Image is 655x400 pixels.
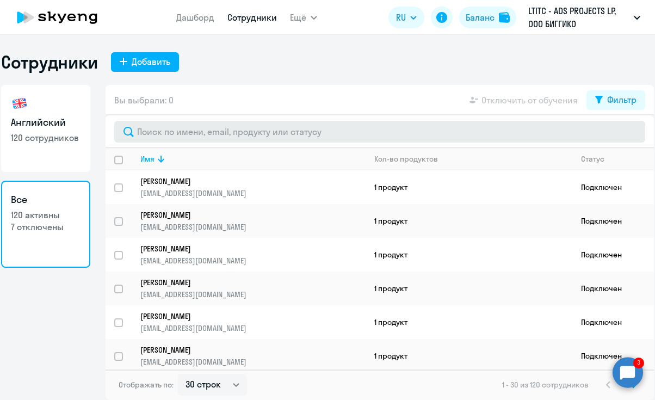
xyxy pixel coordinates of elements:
p: [PERSON_NAME] [140,176,350,186]
p: [PERSON_NAME] [140,311,350,321]
a: [PERSON_NAME][EMAIL_ADDRESS][DOMAIN_NAME] [140,210,365,232]
td: 1 продукт [366,238,572,272]
a: Все120 активны7 отключены [1,181,90,268]
p: [PERSON_NAME] [140,345,350,355]
a: Дашборд [176,12,214,23]
span: 1 - 30 из 120 сотрудников [502,380,589,390]
p: [EMAIL_ADDRESS][DOMAIN_NAME] [140,222,365,232]
p: [EMAIL_ADDRESS][DOMAIN_NAME] [140,357,365,367]
div: Имя [140,154,365,164]
a: [PERSON_NAME][EMAIL_ADDRESS][DOMAIN_NAME] [140,311,365,333]
h3: Английский [11,115,81,130]
td: 1 продукт [366,305,572,339]
img: balance [499,12,510,23]
p: [PERSON_NAME] [140,278,350,287]
div: Добавить [132,55,170,68]
input: Поиск по имени, email, продукту или статусу [114,121,645,143]
a: Английский120 сотрудников [1,85,90,172]
div: Статус [581,154,604,164]
span: Отображать по: [119,380,174,390]
p: [EMAIL_ADDRESS][DOMAIN_NAME] [140,323,365,333]
h1: Сотрудники [1,51,98,73]
a: [PERSON_NAME][EMAIL_ADDRESS][DOMAIN_NAME] [140,244,365,266]
div: Статус [581,154,653,164]
div: Имя [140,154,155,164]
p: [EMAIL_ADDRESS][DOMAIN_NAME] [140,256,365,266]
span: Ещё [290,11,306,24]
td: Подключен [572,305,654,339]
button: RU [388,7,424,28]
a: [PERSON_NAME][EMAIL_ADDRESS][DOMAIN_NAME] [140,176,365,198]
td: 1 продукт [366,204,572,238]
a: Сотрудники [227,12,277,23]
p: 120 активны [11,209,81,221]
a: [PERSON_NAME][EMAIL_ADDRESS][DOMAIN_NAME] [140,345,365,367]
p: 120 сотрудников [11,132,81,144]
button: LTITC - ADS PROJECTS LP, ООО БИГГИКО [523,4,646,30]
img: english [11,95,28,112]
td: Подключен [572,204,654,238]
td: 1 продукт [366,272,572,305]
button: Добавить [111,52,179,72]
button: Ещё [290,7,317,28]
td: 1 продукт [366,339,572,373]
div: Фильтр [607,93,637,106]
div: Кол-во продуктов [374,154,572,164]
p: [EMAIL_ADDRESS][DOMAIN_NAME] [140,188,365,198]
p: 7 отключены [11,221,81,233]
button: Балансbalance [459,7,516,28]
td: Подключен [572,339,654,373]
p: [EMAIL_ADDRESS][DOMAIN_NAME] [140,290,365,299]
div: Баланс [466,11,495,24]
button: Фильтр [586,90,645,110]
td: 1 продукт [366,170,572,204]
span: RU [396,11,406,24]
div: Кол-во продуктов [374,154,438,164]
td: Подключен [572,238,654,272]
p: [PERSON_NAME] [140,244,350,254]
p: [PERSON_NAME] [140,210,350,220]
a: [PERSON_NAME][EMAIL_ADDRESS][DOMAIN_NAME] [140,278,365,299]
td: Подключен [572,170,654,204]
h3: Все [11,193,81,207]
td: Подключен [572,272,654,305]
p: LTITC - ADS PROJECTS LP, ООО БИГГИКО [528,4,629,30]
span: Вы выбрали: 0 [114,94,174,107]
